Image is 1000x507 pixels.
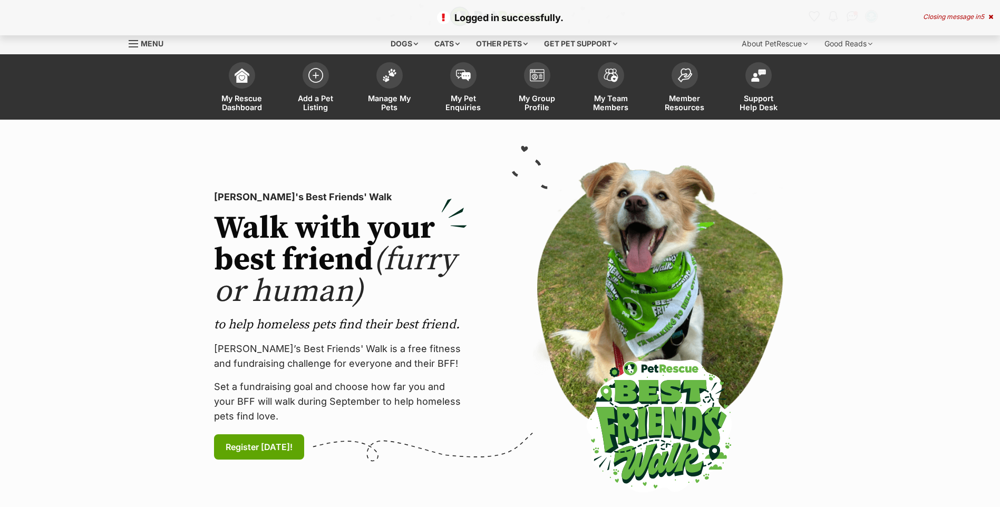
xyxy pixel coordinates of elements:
span: Register [DATE]! [226,441,293,453]
img: manage-my-pets-icon-02211641906a0b7f246fdf0571729dbe1e7629f14944591b6c1af311fb30b64b.svg [382,69,397,82]
span: Support Help Desk [735,94,782,112]
img: dashboard-icon-eb2f2d2d3e046f16d808141f083e7271f6b2e854fb5c12c21221c1fb7104beca.svg [235,68,249,83]
a: Manage My Pets [353,57,426,120]
p: [PERSON_NAME]’s Best Friends' Walk is a free fitness and fundraising challenge for everyone and t... [214,342,467,371]
span: My Team Members [587,94,635,112]
div: Get pet support [537,33,625,54]
span: (furry or human) [214,240,456,311]
p: Set a fundraising goal and choose how far you and your BFF will walk during September to help hom... [214,379,467,424]
span: Add a Pet Listing [292,94,339,112]
span: Manage My Pets [366,94,413,112]
span: Member Resources [661,94,708,112]
img: add-pet-listing-icon-0afa8454b4691262ce3f59096e99ab1cd57d4a30225e0717b998d2c9b9846f56.svg [308,68,323,83]
a: Menu [129,33,171,52]
a: My Rescue Dashboard [205,57,279,120]
a: My Team Members [574,57,648,120]
a: My Group Profile [500,57,574,120]
a: My Pet Enquiries [426,57,500,120]
span: My Rescue Dashboard [218,94,266,112]
div: Dogs [383,33,425,54]
img: group-profile-icon-3fa3cf56718a62981997c0bc7e787c4b2cf8bcc04b72c1350f741eb67cf2f40e.svg [530,69,545,82]
span: Menu [141,39,163,48]
p: to help homeless pets find their best friend. [214,316,467,333]
div: About PetRescue [734,33,815,54]
img: team-members-icon-5396bd8760b3fe7c0b43da4ab00e1e3bb1a5d9ba89233759b79545d2d3fc5d0d.svg [604,69,618,82]
div: Good Reads [817,33,880,54]
a: Support Help Desk [722,57,795,120]
span: My Pet Enquiries [440,94,487,112]
a: Register [DATE]! [214,434,304,460]
img: pet-enquiries-icon-7e3ad2cf08bfb03b45e93fb7055b45f3efa6380592205ae92323e6603595dc1f.svg [456,70,471,81]
h2: Walk with your best friend [214,213,467,308]
img: help-desk-icon-fdf02630f3aa405de69fd3d07c3f3aa587a6932b1a1747fa1d2bba05be0121f9.svg [751,69,766,82]
img: member-resources-icon-8e73f808a243e03378d46382f2149f9095a855e16c252ad45f914b54edf8863c.svg [677,68,692,82]
a: Add a Pet Listing [279,57,353,120]
span: My Group Profile [513,94,561,112]
a: Member Resources [648,57,722,120]
div: Other pets [469,33,535,54]
div: Cats [427,33,467,54]
p: [PERSON_NAME]'s Best Friends' Walk [214,190,467,204]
